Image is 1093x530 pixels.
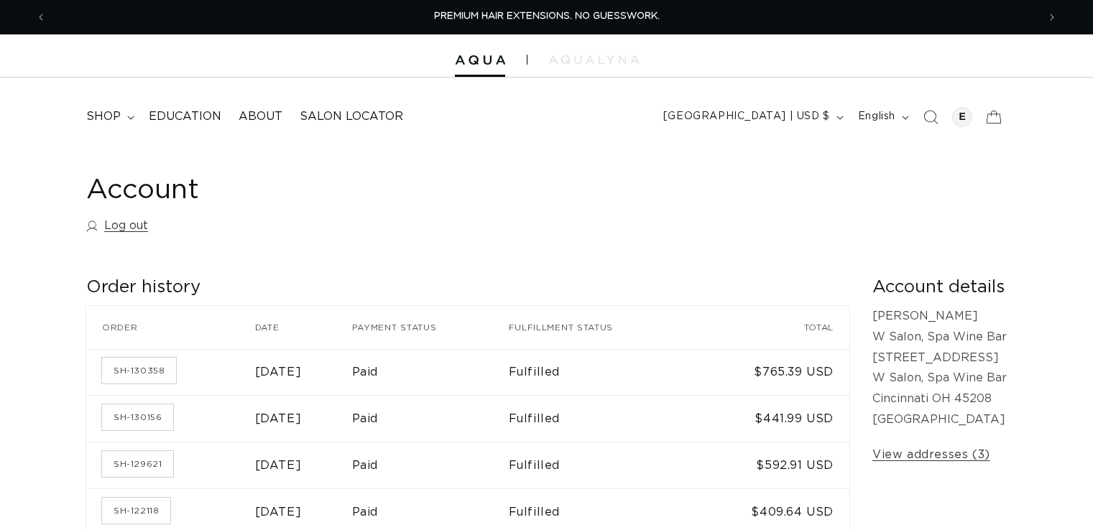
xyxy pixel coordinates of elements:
button: [GEOGRAPHIC_DATA] | USD $ [655,103,849,131]
h1: Account [86,173,1007,208]
img: Aqua Hair Extensions [455,55,505,65]
button: English [849,103,915,131]
td: Fulfilled [509,395,696,442]
a: About [230,101,291,133]
th: Date [255,306,352,349]
a: Salon Locator [291,101,412,133]
th: Payment status [352,306,509,349]
td: Paid [352,349,509,396]
span: [GEOGRAPHIC_DATA] | USD $ [663,109,830,124]
span: English [858,109,895,124]
h2: Order history [86,276,849,299]
time: [DATE] [255,366,302,378]
h2: Account details [872,276,1007,299]
button: Previous announcement [25,4,57,31]
time: [DATE] [255,460,302,471]
time: [DATE] [255,413,302,424]
td: $441.99 USD [696,395,849,442]
a: Log out [86,215,148,236]
td: $765.39 USD [696,349,849,396]
td: Fulfilled [509,349,696,396]
a: Order number SH-130156 [102,404,173,430]
th: Order [86,306,255,349]
span: shop [86,109,121,124]
img: aqualyna.com [549,55,639,64]
summary: Search [915,101,946,133]
a: Education [140,101,230,133]
a: Order number SH-122118 [102,498,170,524]
a: Order number SH-130358 [102,358,176,383]
th: Fulfillment status [509,306,696,349]
span: About [239,109,282,124]
time: [DATE] [255,506,302,518]
td: Paid [352,442,509,488]
span: Education [149,109,221,124]
th: Total [696,306,849,349]
td: Fulfilled [509,442,696,488]
button: Next announcement [1036,4,1068,31]
a: View addresses (3) [872,445,990,465]
summary: shop [78,101,140,133]
td: Paid [352,395,509,442]
span: PREMIUM HAIR EXTENSIONS. NO GUESSWORK. [434,11,660,21]
p: [PERSON_NAME] W Salon, Spa Wine Bar [STREET_ADDRESS] W Salon, Spa Wine Bar Cincinnati OH 45208 [G... [872,306,1007,430]
td: $592.91 USD [696,442,849,488]
a: Order number SH-129621 [102,451,173,477]
span: Salon Locator [300,109,403,124]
